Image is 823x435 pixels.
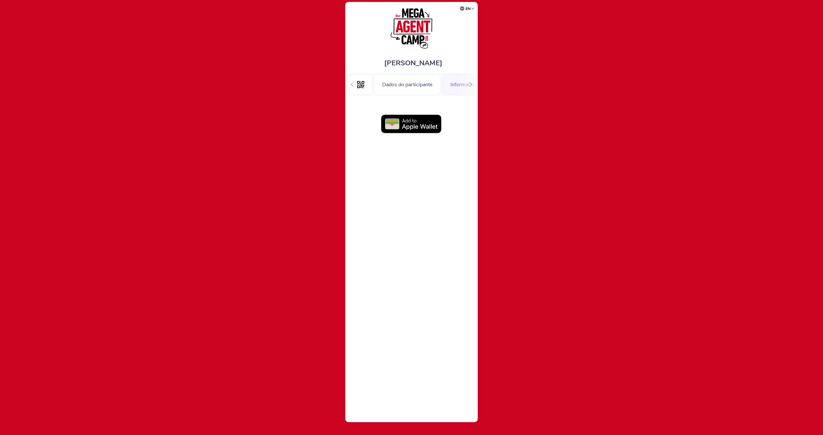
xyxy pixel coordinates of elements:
div: Information [442,74,485,95]
div: Dados do participante [374,74,441,95]
a: Dados do participante [374,80,441,88]
img: EN_Add_to_Apple_Wallet.7a057787.svg [381,115,442,134]
a: Information [442,80,485,88]
span: [PERSON_NAME] [384,58,442,68]
img: Mega Agent Camp 25 [391,8,432,49]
